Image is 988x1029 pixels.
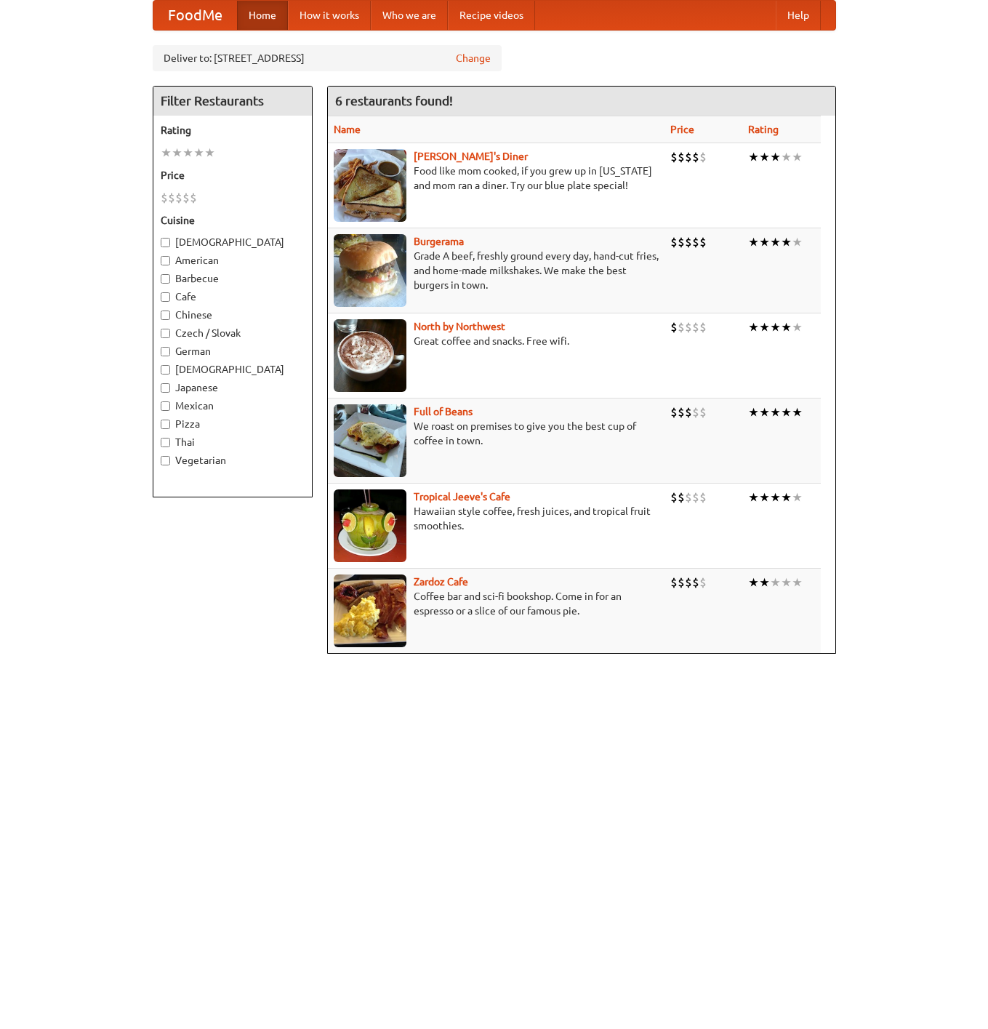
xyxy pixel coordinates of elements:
[792,404,803,420] li: ★
[670,319,678,335] li: $
[161,399,305,413] label: Mexican
[759,574,770,590] li: ★
[781,404,792,420] li: ★
[692,574,699,590] li: $
[781,319,792,335] li: ★
[770,149,781,165] li: ★
[161,289,305,304] label: Cafe
[288,1,371,30] a: How it works
[161,292,170,302] input: Cafe
[781,574,792,590] li: ★
[161,168,305,183] h5: Price
[414,491,510,503] a: Tropical Jeeve's Cafe
[748,489,759,505] li: ★
[414,576,468,588] a: Zardoz Cafe
[161,326,305,340] label: Czech / Slovak
[161,256,170,265] input: American
[670,234,678,250] li: $
[334,149,406,222] img: sallys.jpg
[781,489,792,505] li: ★
[748,124,779,135] a: Rating
[685,404,692,420] li: $
[190,190,197,206] li: $
[792,489,803,505] li: ★
[414,151,528,162] a: [PERSON_NAME]'s Diner
[161,456,170,465] input: Vegetarian
[193,145,204,161] li: ★
[414,236,464,247] b: Burgerama
[699,149,707,165] li: $
[334,589,659,618] p: Coffee bar and sci-fi bookshop. Come in for an espresso or a slice of our famous pie.
[748,234,759,250] li: ★
[161,401,170,411] input: Mexican
[776,1,821,30] a: Help
[334,504,659,533] p: Hawaiian style coffee, fresh juices, and tropical fruit smoothies.
[161,329,170,338] input: Czech / Slovak
[685,574,692,590] li: $
[153,45,502,71] div: Deliver to: [STREET_ADDRESS]
[175,190,182,206] li: $
[371,1,448,30] a: Who we are
[153,87,312,116] h4: Filter Restaurants
[161,438,170,447] input: Thai
[670,124,694,135] a: Price
[692,404,699,420] li: $
[161,420,170,429] input: Pizza
[161,453,305,468] label: Vegetarian
[699,574,707,590] li: $
[182,190,190,206] li: $
[161,235,305,249] label: [DEMOGRAPHIC_DATA]
[699,234,707,250] li: $
[678,574,685,590] li: $
[448,1,535,30] a: Recipe videos
[182,145,193,161] li: ★
[685,489,692,505] li: $
[670,404,678,420] li: $
[414,321,505,332] a: North by Northwest
[334,234,406,307] img: burgerama.jpg
[770,319,781,335] li: ★
[692,489,699,505] li: $
[161,417,305,431] label: Pizza
[334,404,406,477] img: beans.jpg
[678,319,685,335] li: $
[692,319,699,335] li: $
[161,123,305,137] h5: Rating
[161,238,170,247] input: [DEMOGRAPHIC_DATA]
[678,489,685,505] li: $
[161,362,305,377] label: [DEMOGRAPHIC_DATA]
[699,489,707,505] li: $
[781,234,792,250] li: ★
[161,380,305,395] label: Japanese
[161,344,305,359] label: German
[748,319,759,335] li: ★
[204,145,215,161] li: ★
[678,149,685,165] li: $
[792,319,803,335] li: ★
[414,406,473,417] b: Full of Beans
[759,234,770,250] li: ★
[161,311,170,320] input: Chinese
[334,164,659,193] p: Food like mom cooked, if you grew up in [US_STATE] and mom ran a diner. Try our blue plate special!
[685,319,692,335] li: $
[670,149,678,165] li: $
[161,347,170,356] input: German
[153,1,237,30] a: FoodMe
[334,489,406,562] img: jeeves.jpg
[792,234,803,250] li: ★
[670,574,678,590] li: $
[670,489,678,505] li: $
[759,489,770,505] li: ★
[759,319,770,335] li: ★
[161,365,170,375] input: [DEMOGRAPHIC_DATA]
[792,149,803,165] li: ★
[161,308,305,322] label: Chinese
[334,574,406,647] img: zardoz.jpg
[692,149,699,165] li: $
[770,574,781,590] li: ★
[748,404,759,420] li: ★
[161,145,172,161] li: ★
